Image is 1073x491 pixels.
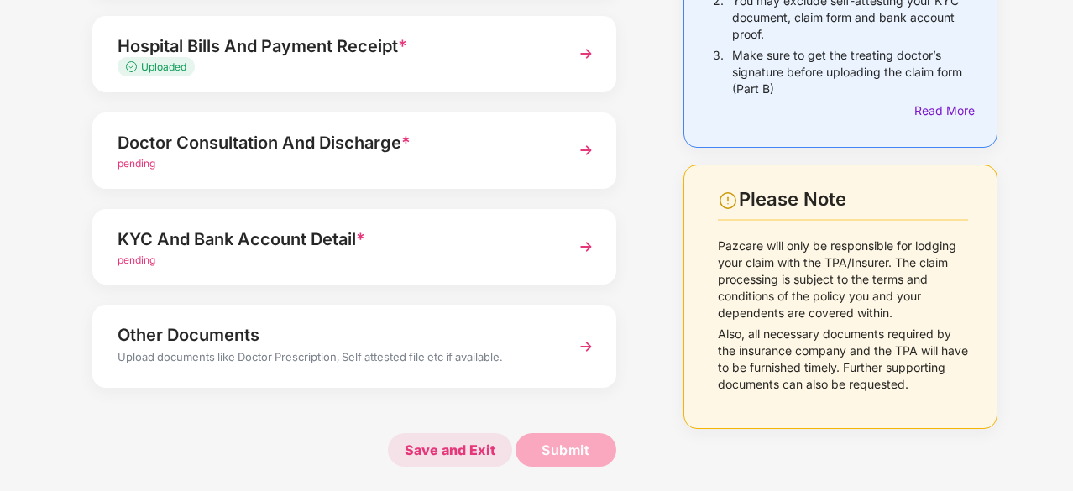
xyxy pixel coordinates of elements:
div: Doctor Consultation And Discharge [118,129,552,156]
span: pending [118,253,155,266]
img: svg+xml;base64,PHN2ZyBpZD0iTmV4dCIgeG1sbnM9Imh0dHA6Ly93d3cudzMub3JnLzIwMDAvc3ZnIiB3aWR0aD0iMzYiIG... [571,232,601,262]
div: Upload documents like Doctor Prescription, Self attested file etc if available. [118,348,552,370]
img: svg+xml;base64,PHN2ZyBpZD0iTmV4dCIgeG1sbnM9Imh0dHA6Ly93d3cudzMub3JnLzIwMDAvc3ZnIiB3aWR0aD0iMzYiIG... [571,332,601,362]
button: Submit [516,433,616,467]
span: Save and Exit [388,433,512,467]
span: pending [118,157,155,170]
p: Pazcare will only be responsible for lodging your claim with the TPA/Insurer. The claim processin... [718,238,968,321]
p: 3. [713,47,724,97]
div: Please Note [739,188,968,211]
div: KYC And Bank Account Detail [118,226,552,253]
div: Other Documents [118,321,552,348]
img: svg+xml;base64,PHN2ZyB4bWxucz0iaHR0cDovL3d3dy53My5vcmcvMjAwMC9zdmciIHdpZHRoPSIxMy4zMzMiIGhlaWdodD... [126,61,141,72]
p: Make sure to get the treating doctor’s signature before uploading the claim form (Part B) [732,47,968,97]
p: Also, all necessary documents required by the insurance company and the TPA will have to be furni... [718,326,968,393]
div: Read More [914,102,968,120]
div: Hospital Bills And Payment Receipt [118,33,552,60]
span: Uploaded [141,60,186,73]
img: svg+xml;base64,PHN2ZyBpZD0iTmV4dCIgeG1sbnM9Imh0dHA6Ly93d3cudzMub3JnLzIwMDAvc3ZnIiB3aWR0aD0iMzYiIG... [571,39,601,69]
img: svg+xml;base64,PHN2ZyBpZD0iV2FybmluZ18tXzI0eDI0IiBkYXRhLW5hbWU9Ildhcm5pbmcgLSAyNHgyNCIgeG1sbnM9Im... [718,191,738,211]
img: svg+xml;base64,PHN2ZyBpZD0iTmV4dCIgeG1sbnM9Imh0dHA6Ly93d3cudzMub3JnLzIwMDAvc3ZnIiB3aWR0aD0iMzYiIG... [571,135,601,165]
